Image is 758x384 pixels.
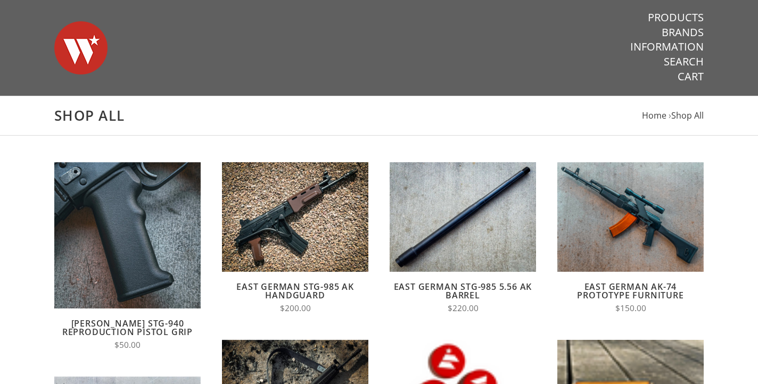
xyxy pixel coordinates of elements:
[54,107,704,124] h1: Shop All
[280,303,311,314] span: $200.00
[592,211,669,222] a: View Full Details
[390,162,536,272] img: East German STG-985 5.56 AK Barrel
[669,108,704,123] li: ›
[222,162,368,272] img: East German STG-985 AK Handguard
[557,162,704,272] img: East German AK-74 Prototype Furniture
[439,191,487,205] span: Quick View
[425,211,501,222] a: View Full Details
[236,281,354,301] a: East German STG-985 AK Handguard
[62,318,193,338] a: [PERSON_NAME] STG-940 Reproduction Pistol Grip
[678,70,704,84] a: Cart
[671,110,704,121] a: Shop All
[662,26,704,39] a: Brands
[54,11,108,85] img: Warsaw Wood Co.
[607,191,655,205] span: Quick View
[257,211,333,224] span: View Full Details
[592,211,669,224] span: View Full Details
[642,110,666,121] a: Home
[425,211,501,224] span: View Full Details
[114,339,141,350] span: $50.00
[101,229,155,243] span: Add to Cart
[448,303,479,314] span: $220.00
[577,281,683,301] a: East German AK-74 Prototype Furniture
[54,162,201,308] img: Wieger STG-940 Reproduction Pistol Grip
[109,248,149,262] span: Compare
[648,11,704,24] a: Products
[101,229,155,241] a: Add to Cart
[615,303,646,314] span: $150.00
[257,211,333,222] a: View Full Details
[444,230,484,244] span: Compare
[612,230,652,244] span: Compare
[104,210,152,223] span: Quick View
[630,40,704,54] a: Information
[276,230,316,244] span: Compare
[394,281,532,301] a: East German STG-985 5.56 AK Barrel
[271,191,319,205] span: Quick View
[664,55,704,69] a: Search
